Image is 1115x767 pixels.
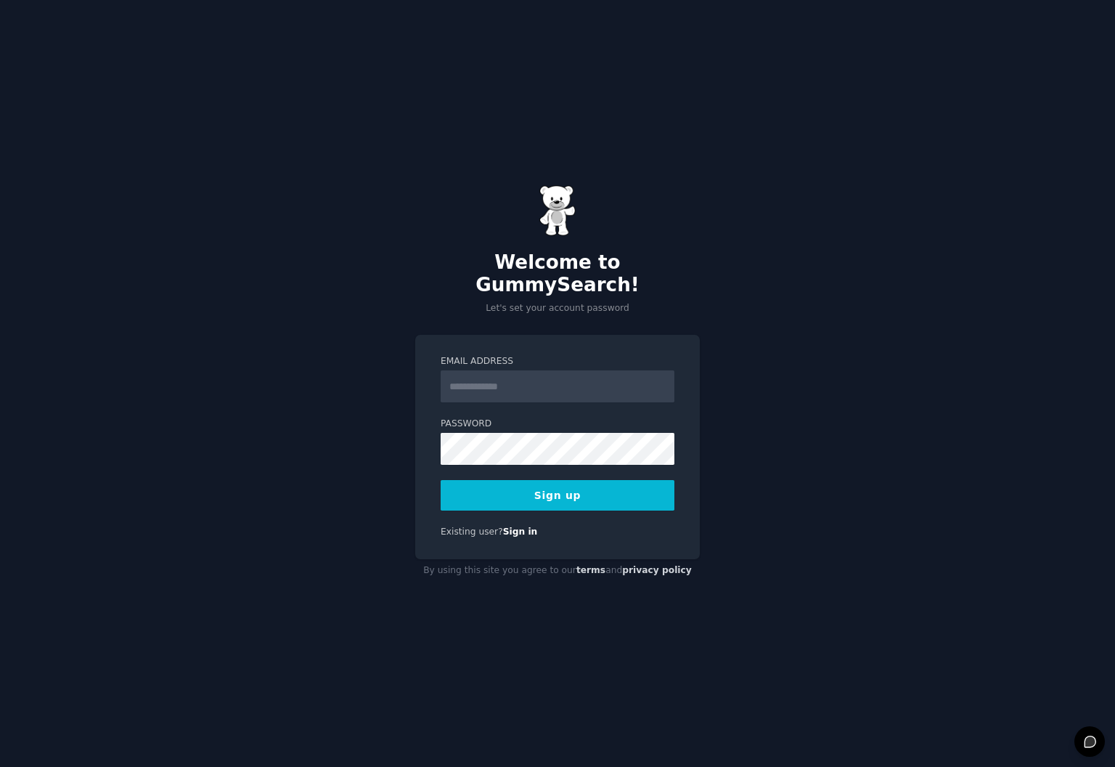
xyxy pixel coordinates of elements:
[576,565,605,575] a: terms
[503,527,538,537] a: Sign in
[622,565,692,575] a: privacy policy
[539,185,576,236] img: Gummy Bear
[441,527,503,537] span: Existing user?
[441,480,674,511] button: Sign up
[415,559,700,583] div: By using this site you agree to our and
[415,302,700,315] p: Let's set your account password
[415,251,700,297] h2: Welcome to GummySearch!
[441,355,674,368] label: Email Address
[441,418,674,431] label: Password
